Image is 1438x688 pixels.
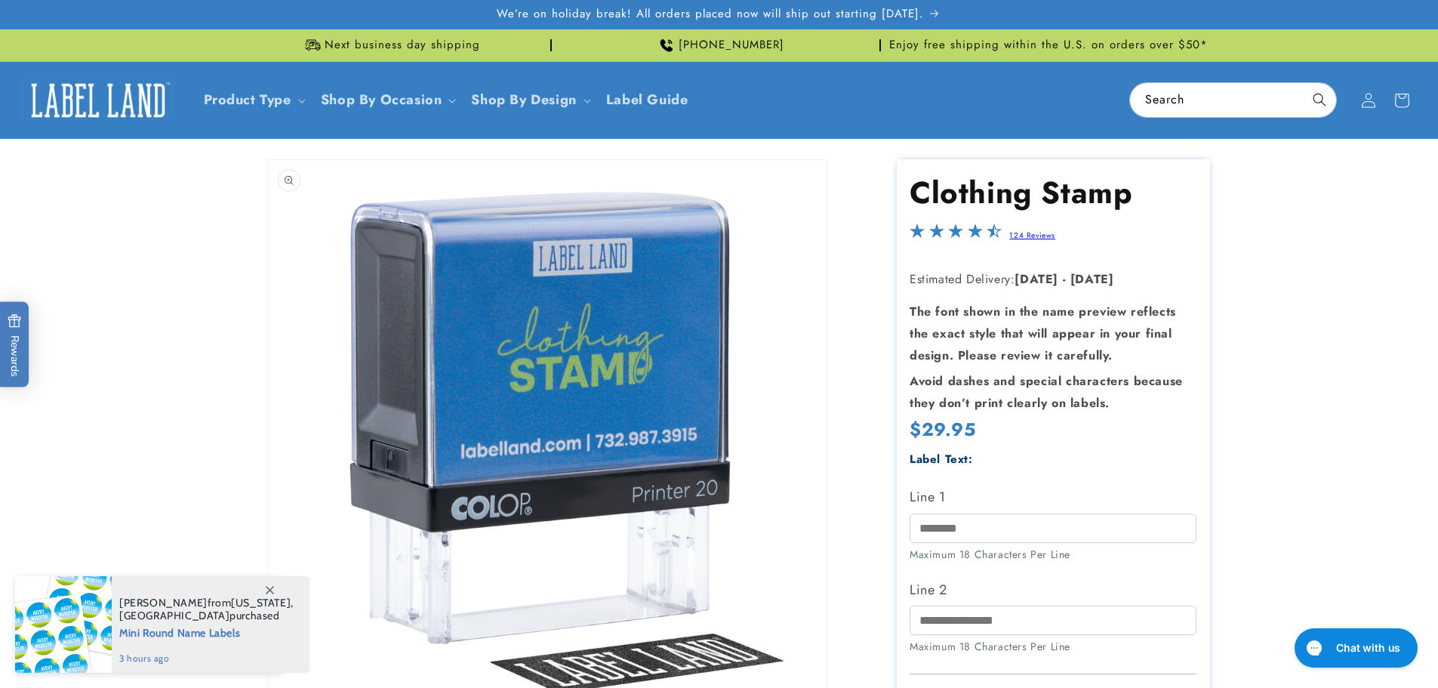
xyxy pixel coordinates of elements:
span: Next business day shipping [325,38,480,53]
label: Label Text: [910,451,973,467]
summary: Shop By Occasion [312,82,463,118]
h1: Clothing Stamp [910,173,1196,212]
span: [GEOGRAPHIC_DATA] [119,609,229,622]
span: [PHONE_NUMBER] [679,38,784,53]
div: Maximum 18 Characters Per Line [910,547,1196,563]
span: [US_STATE] [231,596,291,609]
div: Announcement [229,29,552,61]
strong: [DATE] [1015,270,1058,288]
strong: - [1063,270,1067,288]
a: Label Guide [597,82,697,118]
a: Shop By Design [471,90,576,110]
p: Estimated Delivery: [910,269,1196,291]
span: Shop By Occasion [321,91,442,109]
span: Rewards [8,313,22,376]
summary: Product Type [195,82,312,118]
span: $29.95 [910,418,976,441]
iframe: Gorgias live chat messenger [1287,623,1423,673]
a: 124 Reviews [1009,230,1055,241]
strong: The font shown in the name preview reflects the exact style that will appear in your final design... [910,303,1176,364]
div: Announcement [887,29,1210,61]
a: Product Type [204,90,291,110]
div: Announcement [558,29,881,61]
strong: Avoid dashes and special characters because they don’t print clearly on labels. [910,372,1183,412]
span: Enjoy free shipping within the U.S. on orders over $50* [889,38,1208,53]
span: [PERSON_NAME] [119,596,208,609]
span: We’re on holiday break! All orders placed now will ship out starting [DATE]. [497,7,924,22]
span: from , purchased [119,597,294,622]
a: Label Land [17,71,180,129]
img: Label Land [23,77,174,124]
button: Search [1303,83,1336,116]
label: Line 1 [910,485,1196,509]
div: Maximum 18 Characters Per Line [910,639,1196,655]
summary: Shop By Design [462,82,596,118]
label: Line 2 [910,578,1196,602]
strong: [DATE] [1070,270,1114,288]
span: 4.4-star overall rating [910,227,1002,245]
span: Label Guide [606,91,688,109]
